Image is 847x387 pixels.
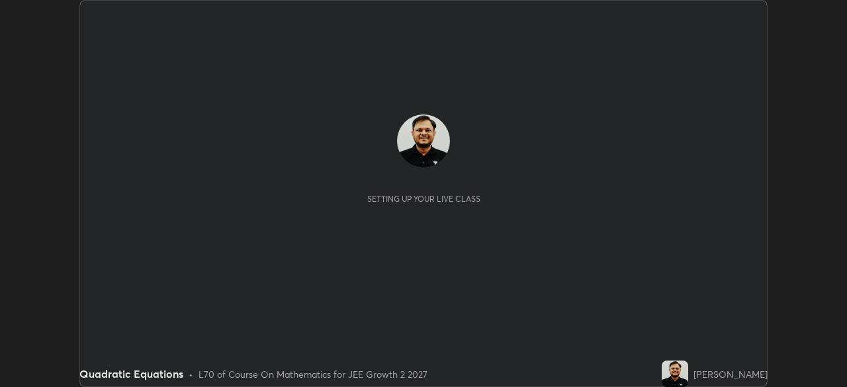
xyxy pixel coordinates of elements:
[662,361,688,387] img: 73d70f05cd564e35b158daee22f98a87.jpg
[79,366,183,382] div: Quadratic Equations
[367,194,480,204] div: Setting up your live class
[397,114,450,167] img: 73d70f05cd564e35b158daee22f98a87.jpg
[199,367,427,381] div: L70 of Course On Mathematics for JEE Growth 2 2027
[693,367,768,381] div: [PERSON_NAME]
[189,367,193,381] div: •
